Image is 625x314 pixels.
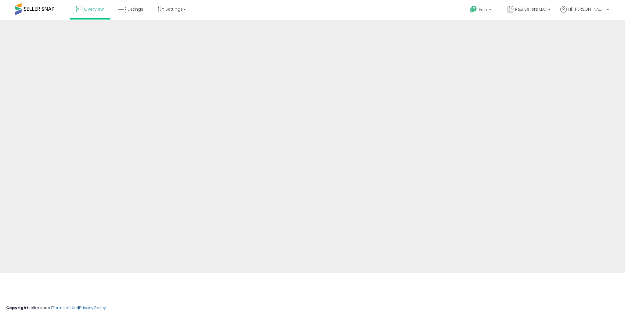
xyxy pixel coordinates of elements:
span: Hi [PERSON_NAME] [568,6,605,12]
a: Hi [PERSON_NAME] [560,6,609,20]
span: R&S Sellers LLC [515,6,546,12]
i: Get Help [470,5,477,13]
span: Help [479,7,487,12]
span: Listings [128,6,143,12]
span: Overview [84,6,104,12]
a: Help [465,1,497,20]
